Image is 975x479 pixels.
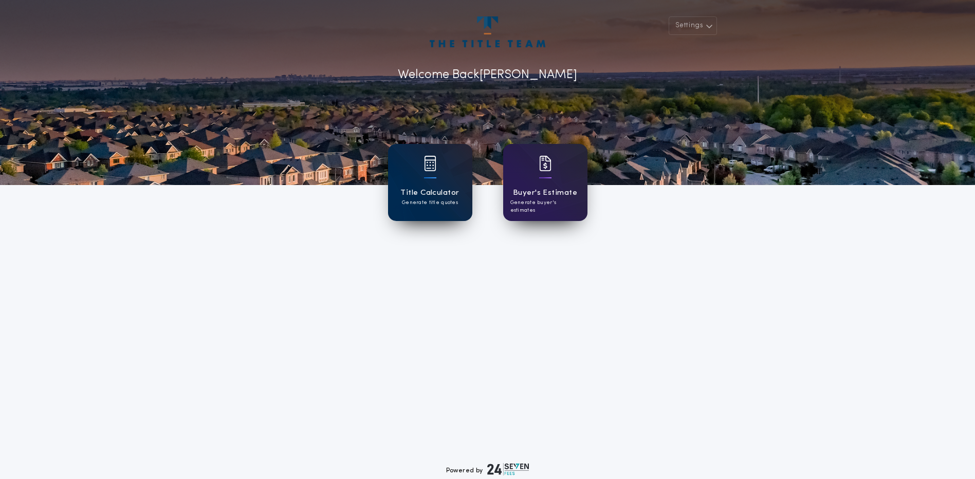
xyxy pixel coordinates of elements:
[503,144,587,221] a: card iconBuyer's EstimateGenerate buyer's estimates
[539,156,551,171] img: card icon
[424,156,436,171] img: card icon
[398,66,577,84] p: Welcome Back [PERSON_NAME]
[513,187,577,199] h1: Buyer's Estimate
[400,187,459,199] h1: Title Calculator
[669,16,717,35] button: Settings
[430,16,545,47] img: account-logo
[446,463,529,475] div: Powered by
[487,463,529,475] img: logo
[510,199,580,214] p: Generate buyer's estimates
[388,144,472,221] a: card iconTitle CalculatorGenerate title quotes
[402,199,458,207] p: Generate title quotes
